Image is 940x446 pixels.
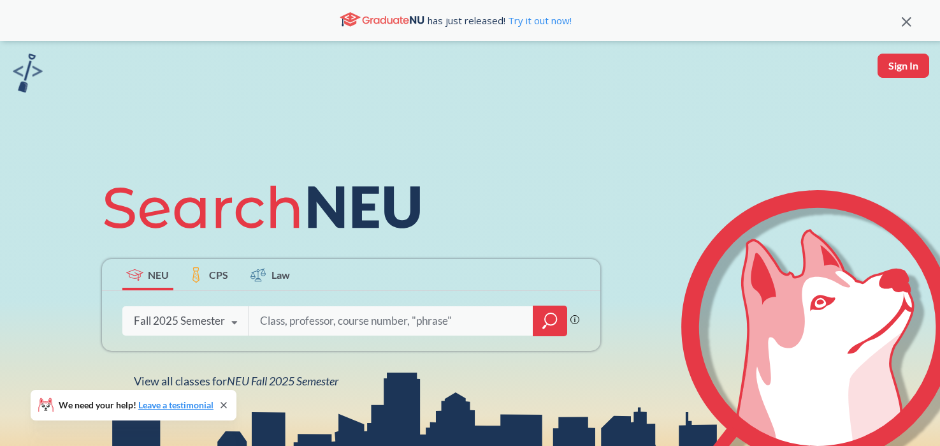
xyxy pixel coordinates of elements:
[59,401,213,410] span: We need your help!
[148,267,169,282] span: NEU
[134,374,338,388] span: View all classes for
[13,54,43,93] img: sandbox logo
[13,54,43,96] a: sandbox logo
[209,267,228,282] span: CPS
[271,267,290,282] span: Law
[542,312,558,330] svg: magnifying glass
[533,306,567,336] div: magnifying glass
[505,14,572,27] a: Try it out now!
[878,54,929,78] button: Sign In
[138,399,213,410] a: Leave a testimonial
[134,314,225,328] div: Fall 2025 Semester
[227,374,338,388] span: NEU Fall 2025 Semester
[259,308,524,334] input: Class, professor, course number, "phrase"
[428,13,572,27] span: has just released!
